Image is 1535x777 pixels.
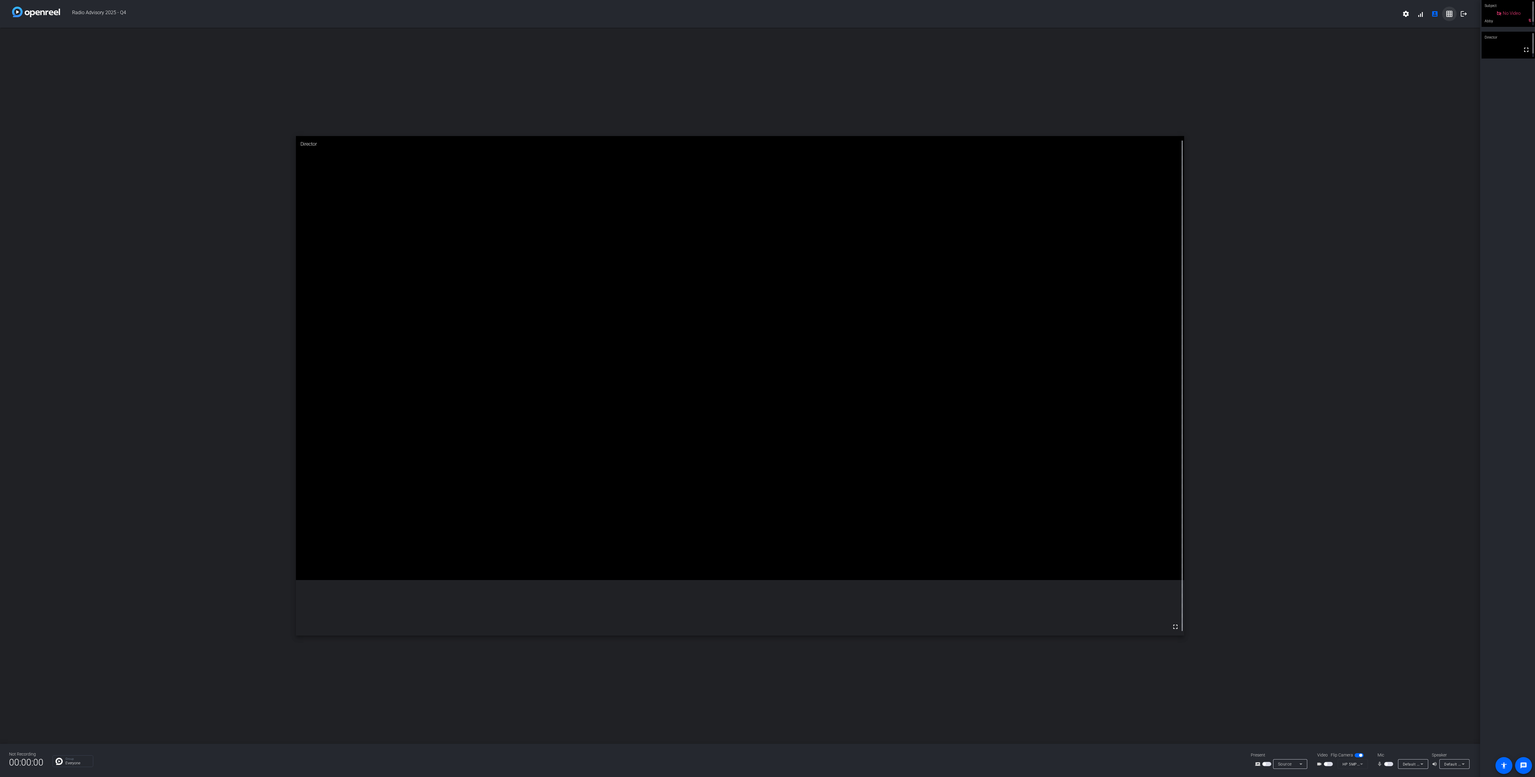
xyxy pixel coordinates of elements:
div: Speaker [1432,752,1468,758]
span: Video [1317,752,1328,758]
span: No Video [1503,11,1521,16]
p: Group [65,757,90,760]
div: Present [1251,752,1311,758]
mat-icon: accessibility [1500,762,1508,769]
mat-icon: volume_up [1432,760,1439,768]
mat-icon: fullscreen [1523,46,1530,53]
div: Director [1482,32,1535,43]
span: Flip Camera [1331,752,1353,758]
img: white-gradient.svg [12,7,60,17]
div: Not Recording [9,751,43,757]
mat-icon: screen_share_outline [1255,760,1262,768]
mat-icon: logout [1460,10,1467,17]
span: Radio Advisory 2025 - Q4 [60,7,1399,21]
mat-icon: message [1520,762,1527,769]
span: 00:00:00 [9,755,43,770]
mat-icon: settings [1402,10,1409,17]
button: signal_cellular_alt [1413,7,1428,21]
mat-icon: fullscreen [1172,623,1179,630]
div: Mic [1371,752,1432,758]
mat-icon: grid_on [1446,10,1453,17]
span: Source [1278,762,1292,766]
mat-icon: mic_none [1377,760,1384,768]
mat-icon: account_box [1431,10,1438,17]
p: Everyone [65,761,90,765]
div: Director [296,136,1184,152]
mat-icon: videocam_outline [1317,760,1324,768]
img: Chat Icon [56,758,63,765]
span: Default - Speakers (Realtek(R) Audio) [1444,762,1509,766]
span: Default - Microphone (Realtek(R) Audio) [1403,762,1473,766]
